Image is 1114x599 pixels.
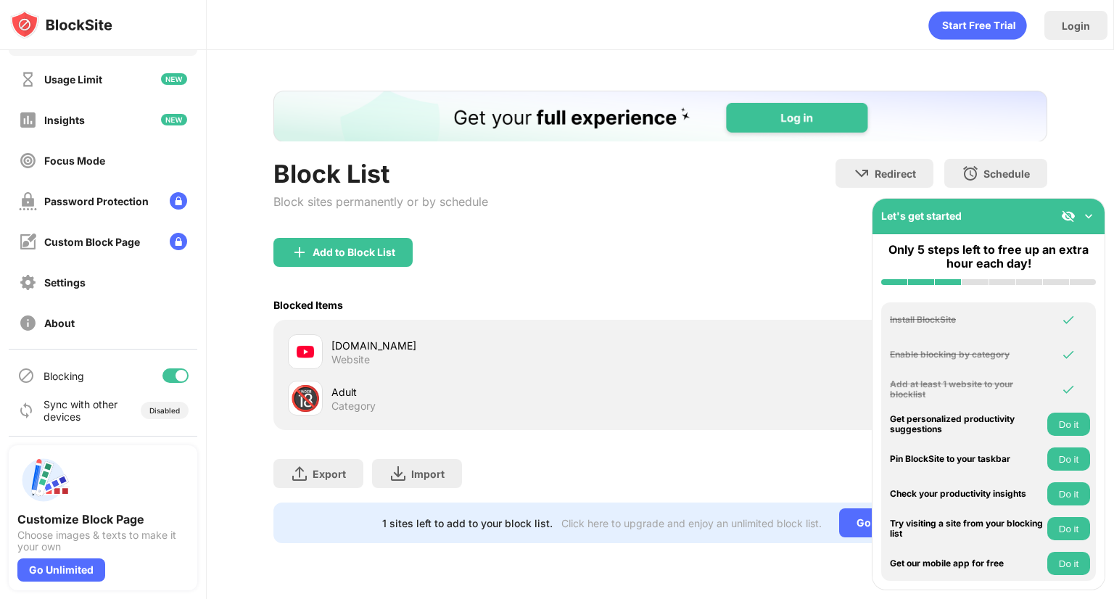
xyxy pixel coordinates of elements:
[331,400,376,413] div: Category
[44,73,102,86] div: Usage Limit
[44,276,86,289] div: Settings
[839,508,938,537] div: Go Unlimited
[17,558,105,582] div: Go Unlimited
[44,370,84,382] div: Blocking
[890,519,1044,540] div: Try visiting a site from your blocking list
[1081,209,1096,223] img: omni-setup-toggle.svg
[928,11,1027,40] div: animation
[1061,313,1076,327] img: omni-check.svg
[44,195,149,207] div: Password Protection
[290,384,321,413] div: 🔞
[382,517,553,529] div: 1 sites left to add to your block list.
[10,10,112,39] img: logo-blocksite.svg
[19,233,37,251] img: customize-block-page-off.svg
[149,406,180,415] div: Disabled
[19,152,37,170] img: focus-off.svg
[890,414,1044,435] div: Get personalized productivity suggestions
[983,168,1030,180] div: Schedule
[17,367,35,384] img: blocking-icon.svg
[297,343,314,360] img: favicons
[273,91,1047,141] iframe: Banner
[561,517,822,529] div: Click here to upgrade and enjoy an unlimited block list.
[1047,552,1090,575] button: Do it
[44,114,85,126] div: Insights
[19,111,37,129] img: insights-off.svg
[313,247,395,258] div: Add to Block List
[273,194,488,209] div: Block sites permanently or by schedule
[313,468,346,480] div: Export
[890,350,1044,360] div: Enable blocking by category
[890,454,1044,464] div: Pin BlockSite to your taskbar
[273,159,488,189] div: Block List
[19,70,37,88] img: time-usage-off.svg
[890,379,1044,400] div: Add at least 1 website to your blocklist
[890,489,1044,499] div: Check your productivity insights
[1047,517,1090,540] button: Do it
[44,398,118,423] div: Sync with other devices
[1047,447,1090,471] button: Do it
[1061,209,1076,223] img: eye-not-visible.svg
[273,299,343,311] div: Blocked Items
[44,317,75,329] div: About
[170,192,187,210] img: lock-menu.svg
[1061,347,1076,362] img: omni-check.svg
[881,210,962,222] div: Let's get started
[890,558,1044,569] div: Get our mobile app for free
[17,402,35,419] img: sync-icon.svg
[161,73,187,85] img: new-icon.svg
[161,114,187,125] img: new-icon.svg
[881,243,1096,270] div: Only 5 steps left to free up an extra hour each day!
[44,236,140,248] div: Custom Block Page
[170,233,187,250] img: lock-menu.svg
[331,384,660,400] div: Adult
[890,315,1044,325] div: Install BlockSite
[1061,382,1076,397] img: omni-check.svg
[17,529,189,553] div: Choose images & texts to make it your own
[875,168,916,180] div: Redirect
[1047,413,1090,436] button: Do it
[17,454,70,506] img: push-custom-page.svg
[1062,20,1090,32] div: Login
[411,468,445,480] div: Import
[1047,482,1090,505] button: Do it
[44,154,105,167] div: Focus Mode
[19,314,37,332] img: about-off.svg
[17,512,189,526] div: Customize Block Page
[331,353,370,366] div: Website
[331,338,660,353] div: [DOMAIN_NAME]
[19,192,37,210] img: password-protection-off.svg
[19,273,37,292] img: settings-off.svg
